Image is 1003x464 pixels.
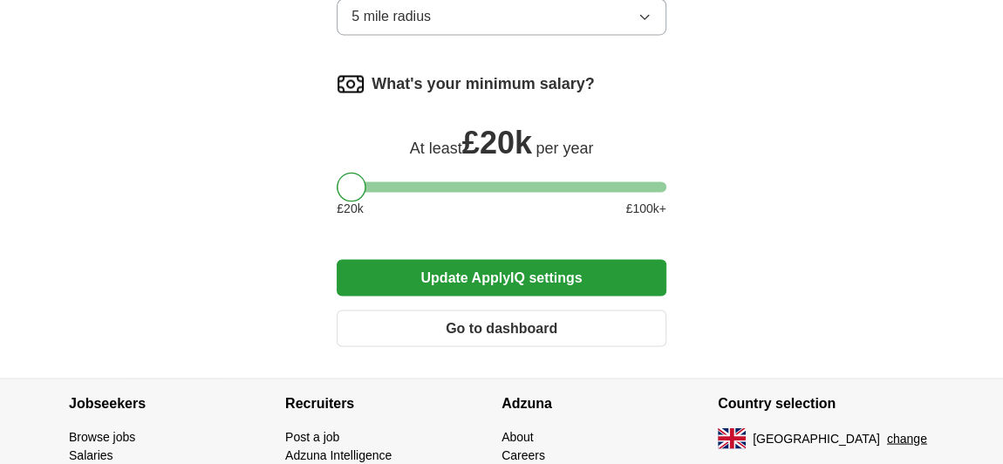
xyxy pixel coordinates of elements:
[69,429,135,443] a: Browse jobs
[753,429,880,447] span: [GEOGRAPHIC_DATA]
[718,427,746,448] img: UK flag
[501,429,534,443] a: About
[625,199,665,217] span: £ 100 k+
[285,429,339,443] a: Post a job
[69,447,113,461] a: Salaries
[337,259,666,296] button: Update ApplyIQ settings
[462,124,532,160] span: £ 20k
[337,310,666,346] button: Go to dashboard
[372,72,594,96] label: What's your minimum salary?
[337,70,365,98] img: salary.png
[337,199,363,217] span: £ 20 k
[501,447,545,461] a: Careers
[536,139,593,156] span: per year
[410,139,462,156] span: At least
[718,379,934,427] h4: Country selection
[351,6,431,27] span: 5 mile radius
[887,429,927,447] button: change
[285,447,392,461] a: Adzuna Intelligence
